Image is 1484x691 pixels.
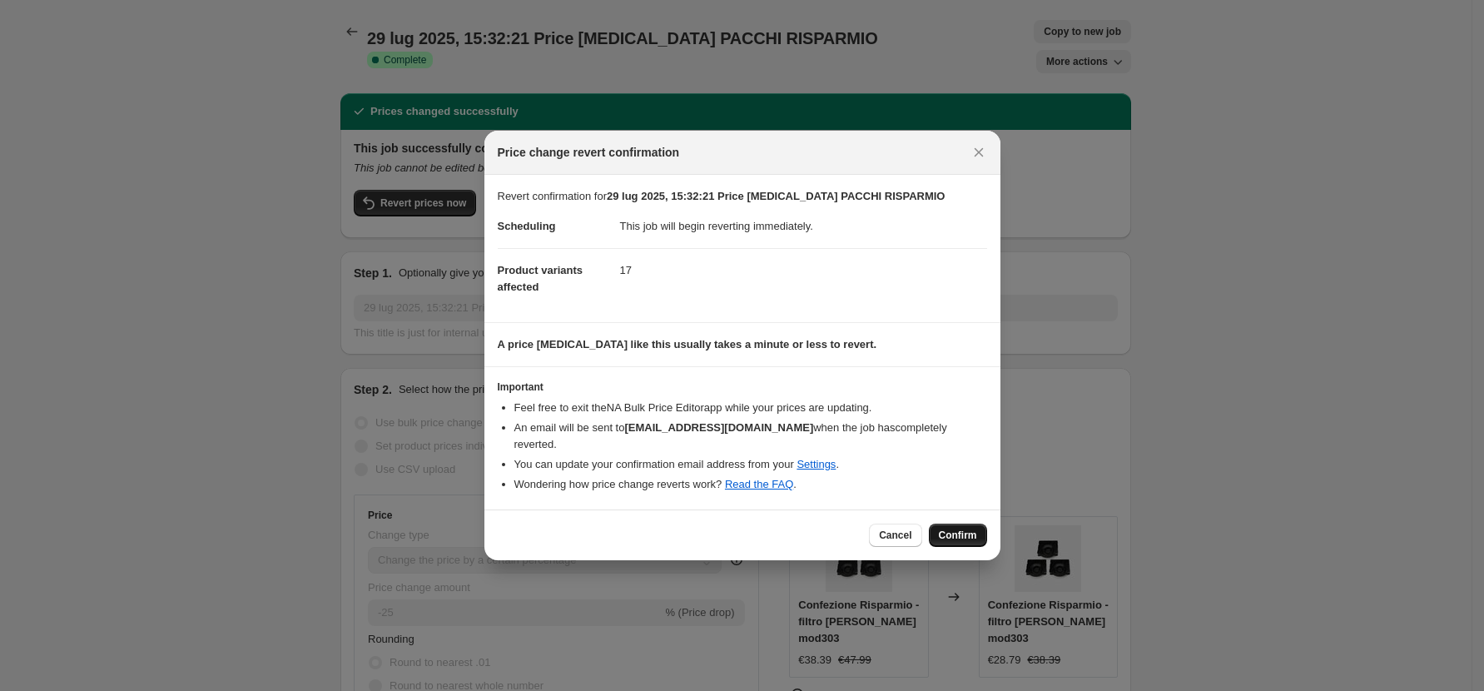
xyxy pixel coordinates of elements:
dd: This job will begin reverting immediately. [620,205,987,248]
dd: 17 [620,248,987,292]
span: Scheduling [498,220,556,232]
b: A price [MEDICAL_DATA] like this usually takes a minute or less to revert. [498,338,877,350]
li: Feel free to exit the NA Bulk Price Editor app while your prices are updating. [514,400,987,416]
b: 29 lug 2025, 15:32:21 Price [MEDICAL_DATA] PACCHI RISPARMIO [607,190,945,202]
span: Product variants affected [498,264,583,293]
button: Confirm [929,524,987,547]
p: Revert confirmation for [498,188,987,205]
button: Close [967,141,990,164]
button: Cancel [869,524,921,547]
a: Read the FAQ [725,478,793,490]
h3: Important [498,380,987,394]
b: [EMAIL_ADDRESS][DOMAIN_NAME] [624,421,813,434]
span: Cancel [879,529,911,542]
li: An email will be sent to when the job has completely reverted . [514,420,987,453]
span: Price change revert confirmation [498,144,680,161]
span: Confirm [939,529,977,542]
li: You can update your confirmation email address from your . [514,456,987,473]
a: Settings [797,458,836,470]
li: Wondering how price change reverts work? . [514,476,987,493]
